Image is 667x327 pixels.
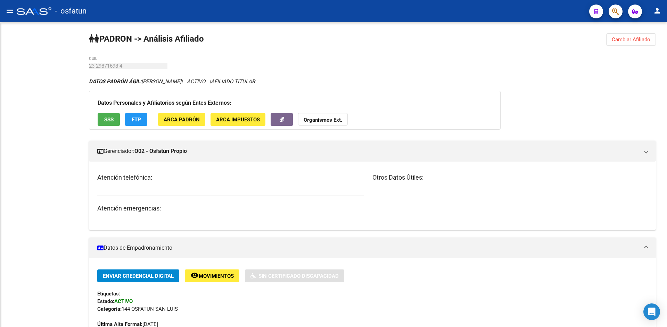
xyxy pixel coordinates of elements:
button: Organismos Ext. [298,113,348,126]
h3: Datos Personales y Afiliatorios según Entes Externos: [98,98,492,108]
button: ARCA Padrón [158,113,205,126]
button: FTP [125,113,147,126]
span: ARCA Impuestos [216,117,260,123]
strong: ACTIVO [114,298,133,304]
span: SSS [104,117,114,123]
span: - osfatun [55,3,87,19]
span: ARCA Padrón [164,117,200,123]
span: Sin Certificado Discapacidad [258,273,339,279]
strong: DATOS PADRÓN ÁGIL: [89,78,141,85]
button: Enviar Credencial Digital [97,269,179,282]
span: Enviar Credencial Digital [103,273,174,279]
strong: Organismos Ext. [304,117,342,123]
button: Movimientos [185,269,239,282]
button: ARCA Impuestos [211,113,265,126]
h3: Atención emergencias: [97,204,364,213]
mat-icon: remove_red_eye [190,271,199,279]
button: Cambiar Afiliado [606,33,656,46]
div: Open Intercom Messenger [643,303,660,320]
strong: PADRON -> Análisis Afiliado [89,34,204,44]
span: [PERSON_NAME] [89,78,181,85]
strong: Etiquetas: [97,291,120,297]
strong: Categoria: [97,306,122,312]
mat-icon: person [653,7,661,15]
mat-expansion-panel-header: Datos de Empadronamiento [89,238,656,258]
div: 144 OSFATUN SAN LUIS [97,305,648,313]
strong: O02 - Osfatun Propio [134,147,187,155]
span: FTP [132,117,141,123]
button: Sin Certificado Discapacidad [245,269,344,282]
span: Movimientos [199,273,234,279]
mat-icon: menu [6,7,14,15]
i: | ACTIVO | [89,78,255,85]
span: AFILIADO TITULAR [211,78,255,85]
mat-panel-title: Gerenciador: [97,147,639,155]
h3: Otros Datos Útiles: [372,173,648,182]
mat-expansion-panel-header: Gerenciador:O02 - Osfatun Propio [89,141,656,162]
h3: Atención telefónica: [97,173,364,182]
span: Cambiar Afiliado [612,36,650,43]
button: SSS [98,113,120,126]
div: Gerenciador:O02 - Osfatun Propio [89,162,656,230]
strong: Estado: [97,298,114,304]
mat-panel-title: Datos de Empadronamiento [97,244,639,252]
